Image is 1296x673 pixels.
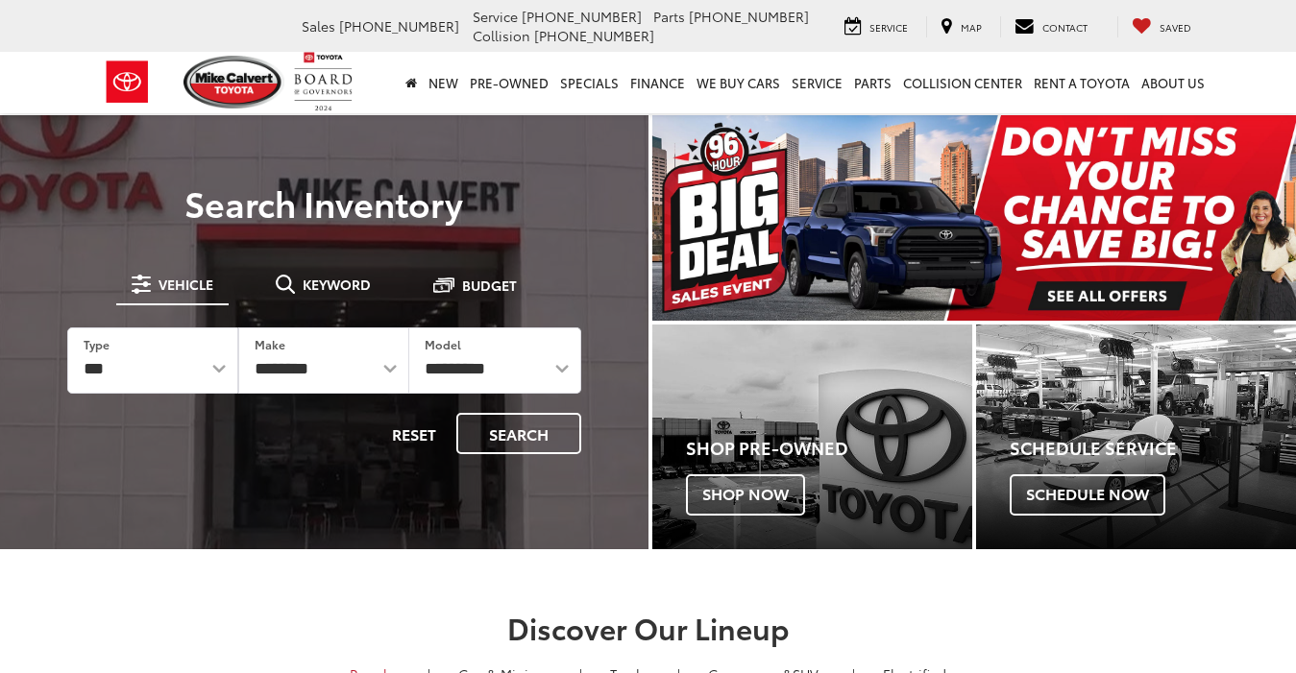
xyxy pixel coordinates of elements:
span: Contact [1042,20,1088,35]
span: [PHONE_NUMBER] [689,7,809,26]
a: New [423,52,464,113]
a: Specials [554,52,624,113]
a: Home [400,52,423,113]
span: Schedule Now [1010,474,1165,515]
span: Vehicle [159,277,213,291]
a: About Us [1136,52,1210,113]
span: Saved [1160,20,1191,35]
a: Rent a Toyota [1028,52,1136,113]
span: Map [961,20,982,35]
span: Collision [473,26,530,45]
span: Service [869,20,908,35]
a: My Saved Vehicles [1117,16,1206,37]
span: [PHONE_NUMBER] [522,7,642,26]
a: Finance [624,52,691,113]
a: WE BUY CARS [691,52,786,113]
span: Parts [653,7,685,26]
a: Collision Center [897,52,1028,113]
h4: Schedule Service [1010,439,1296,458]
a: Schedule Service Schedule Now [976,324,1296,548]
img: Mike Calvert Toyota [183,56,285,108]
a: Service [830,16,922,37]
span: Budget [462,278,517,292]
span: Keyword [303,277,371,291]
a: Shop Pre-Owned Shop Now [652,324,972,548]
span: [PHONE_NUMBER] [339,16,459,36]
span: [PHONE_NUMBER] [534,26,654,45]
h2: Discover Our Lineup [101,612,1196,643]
span: Sales [302,16,335,36]
a: Parts [848,52,897,113]
span: Service [473,7,518,26]
button: Reset [376,413,452,454]
div: Toyota [652,324,972,548]
a: Service [786,52,848,113]
label: Type [84,336,110,352]
h3: Search Inventory [40,183,608,222]
img: Toyota [91,51,163,113]
div: Toyota [976,324,1296,548]
a: Contact [1000,16,1102,37]
button: Search [456,413,581,454]
label: Make [255,336,285,352]
h4: Shop Pre-Owned [686,439,972,458]
span: Shop Now [686,474,805,515]
label: Model [425,336,461,352]
a: Pre-Owned [464,52,554,113]
a: Map [926,16,996,37]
